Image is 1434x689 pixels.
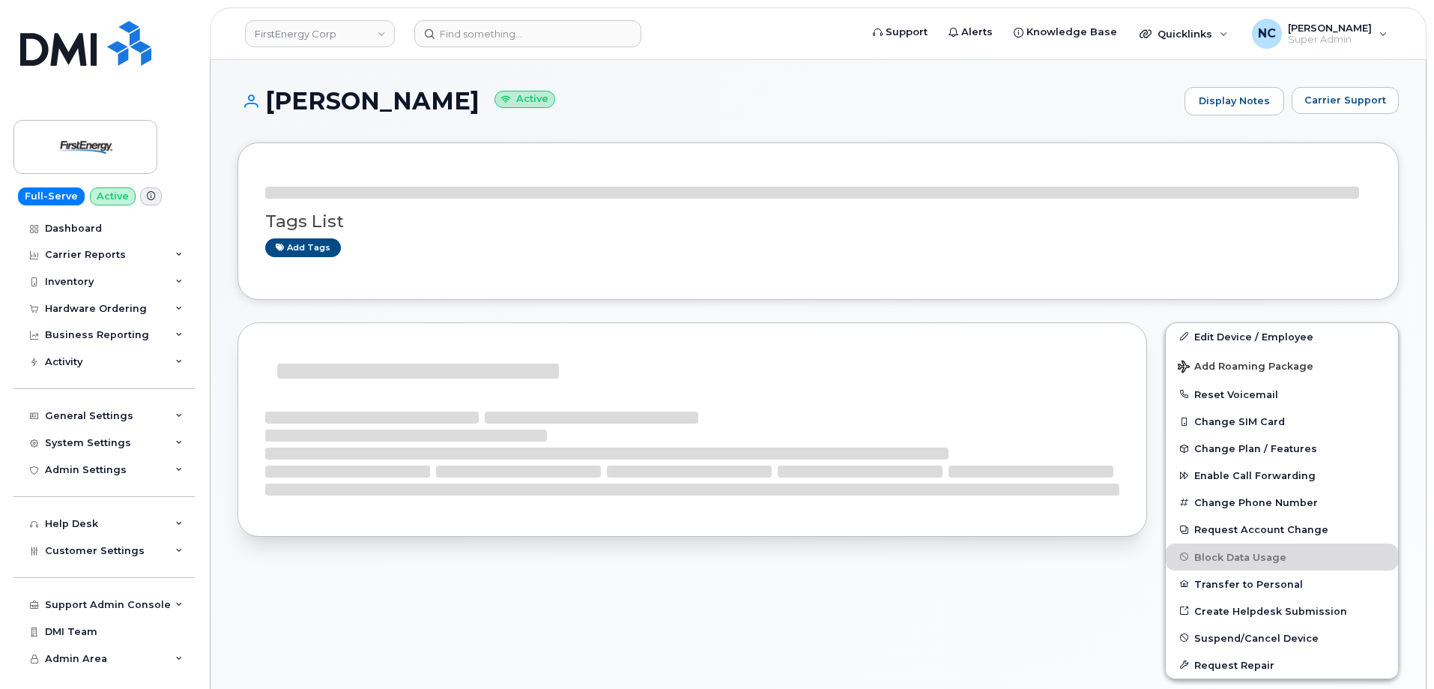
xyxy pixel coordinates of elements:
button: Enable Call Forwarding [1166,462,1398,489]
button: Add Roaming Package [1166,350,1398,381]
h1: [PERSON_NAME] [238,88,1177,114]
button: Change Plan / Features [1166,435,1398,462]
button: Suspend/Cancel Device [1166,625,1398,652]
button: Carrier Support [1292,87,1399,114]
a: Create Helpdesk Submission [1166,598,1398,625]
span: Suspend/Cancel Device [1194,632,1319,643]
a: Edit Device / Employee [1166,323,1398,350]
span: Carrier Support [1304,93,1386,107]
a: Add tags [265,238,341,257]
span: Enable Call Forwarding [1194,470,1316,481]
button: Change SIM Card [1166,408,1398,435]
button: Request Repair [1166,652,1398,679]
h3: Tags List [265,212,1371,231]
span: Add Roaming Package [1178,361,1313,375]
small: Active [494,91,555,108]
button: Change Phone Number [1166,489,1398,516]
a: Display Notes [1185,87,1284,115]
button: Request Account Change [1166,516,1398,543]
button: Reset Voicemail [1166,381,1398,408]
button: Transfer to Personal [1166,571,1398,598]
button: Block Data Usage [1166,544,1398,571]
span: Change Plan / Features [1194,443,1317,454]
